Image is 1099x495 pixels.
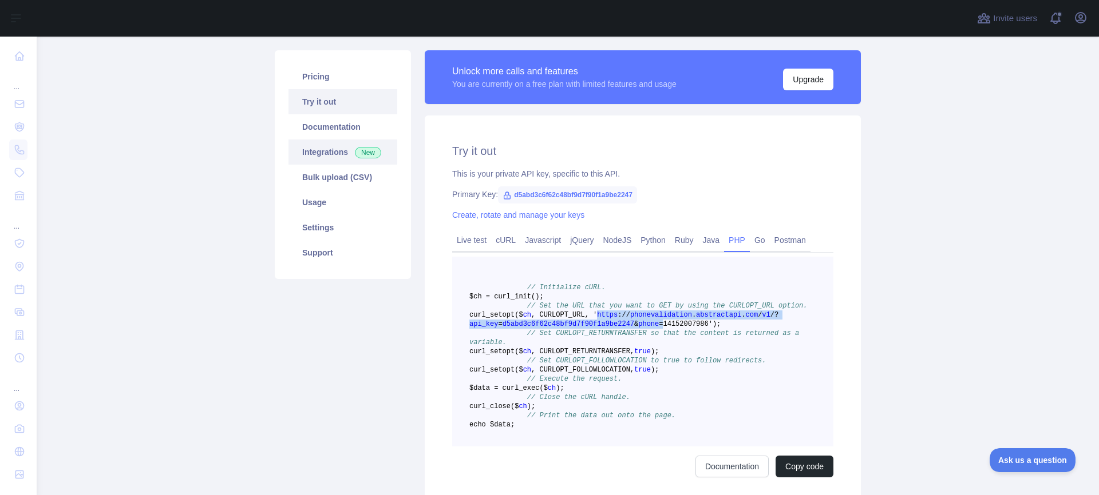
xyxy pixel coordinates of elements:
a: Live test [452,231,491,249]
span: ch [523,366,531,374]
button: Copy code [776,456,833,477]
span: ; [717,320,721,328]
span: d5abd3c6f62c48bf9d7f90f1a9be2247 [503,320,634,328]
div: ... [9,69,27,91]
span: _close($ [486,402,519,410]
span: / [622,311,626,319]
button: Invite users [975,9,1039,27]
a: Pricing [288,64,397,89]
span: ch [548,384,556,392]
span: api_key [469,320,498,328]
span: ) [651,348,655,356]
div: Unlock more calls and features [452,65,677,78]
span: , CURLOPT_RETURNTRANSFER, [531,348,634,356]
span: $data = curl [469,384,519,392]
span: ) [527,402,531,410]
div: ... [9,370,27,393]
span: ; [655,348,659,356]
span: ) [556,384,560,392]
span: ; [531,402,535,410]
div: Primary Key: [452,189,833,200]
span: : [618,311,622,319]
span: curl [469,366,486,374]
a: Usage [288,190,397,215]
span: _setopt($ [486,348,523,356]
a: Create, rotate and manage your keys [452,210,584,219]
span: com [746,311,758,319]
span: . [741,311,745,319]
span: _setopt($ [486,366,523,374]
span: curl [469,311,486,319]
span: ; [655,366,659,374]
span: ch [523,348,531,356]
span: , CURLOPT_FOLLOWLOCATION, [531,366,634,374]
span: curl [469,348,486,356]
span: ch [523,311,531,319]
div: You are currently on a free plan with limited features and usage [452,78,677,90]
span: = [498,320,502,328]
span: abstractapi [696,311,741,319]
span: // Print the data out onto the page. [527,412,675,420]
span: . [692,311,696,319]
span: // Set the URL that you want to GET by using the CURLOPT_URL option. [527,302,808,310]
span: / [758,311,762,319]
span: $ch = curl [469,293,511,301]
a: Python [636,231,670,249]
span: ; [539,293,543,301]
span: // Set CURLOPT_RETURNTRANSFER so that the content is returned as a variable. [469,329,803,346]
a: cURL [491,231,520,249]
h2: Try it out [452,143,833,159]
span: true [634,366,651,374]
a: Postman [770,231,811,249]
a: Settings [288,215,397,240]
a: Try it out [288,89,397,114]
a: Integrations New [288,139,397,165]
span: // Execute the request. [527,375,622,383]
span: curl [469,402,486,410]
span: & [634,320,638,328]
span: // Set CURLOPT_FOLLOWLOCATION to true to follow redirects. [527,357,766,365]
span: =14152007986') [659,320,717,328]
span: phonevalidation [630,311,692,319]
span: https [597,311,618,319]
a: Go [750,231,770,249]
span: _setopt($ [486,311,523,319]
button: Upgrade [783,69,833,90]
span: , CURLOPT_URL, ' [531,311,597,319]
a: Documentation [695,456,769,477]
a: PHP [724,231,750,249]
a: Documentation [288,114,397,139]
span: / [626,311,630,319]
a: Ruby [670,231,698,249]
a: Javascript [520,231,566,249]
a: jQuery [566,231,598,249]
span: phone [638,320,659,328]
span: New [355,147,381,158]
a: Java [698,231,725,249]
span: true [634,348,651,356]
div: This is your private API key, specific to this API. [452,168,833,179]
a: Support [288,240,397,265]
span: d5abd3c6f62c48bf9d7f90f1a9be2247 [498,186,637,203]
span: _init() [511,293,539,301]
span: echo $data; [469,421,515,429]
span: // Close the cURL handle. [527,393,630,401]
span: / [770,311,774,319]
span: v1 [762,311,770,319]
span: ; [560,384,564,392]
span: // Initialize cURL. [527,284,606,292]
span: ? [774,311,778,319]
a: Bulk upload (CSV) [288,165,397,190]
span: ch [519,402,527,410]
span: ) [651,366,655,374]
span: _exec($ [519,384,547,392]
div: ... [9,208,27,231]
a: NodeJS [598,231,636,249]
iframe: Toggle Customer Support [990,448,1076,472]
span: Invite users [993,12,1037,25]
